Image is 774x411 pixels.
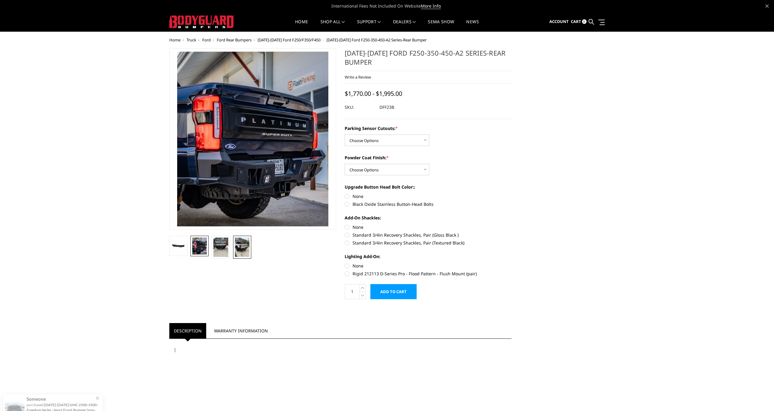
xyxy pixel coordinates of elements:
img: 2023-2025 Ford F250-350-450-A2 Series-Rear Bumper [171,242,186,250]
span: Someone [27,379,46,384]
label: Rigid 212113 D-Series Pro - Flood Pattern - Flush Mount (pair) [345,270,512,277]
a: Support [357,20,381,31]
span: [DATE]-[DATE] Ford F250-350-450-A2 Series-Rear Bumper [327,37,427,43]
a: 2023-2025 Ford F250-350-450-A2 Series-Rear Bumper [169,48,336,230]
a: News [466,20,479,31]
a: SEMA Show [428,20,454,31]
a: Ford Rear Bumpers [217,37,252,43]
img: 2023-2025 Ford F250-350-450-A2 Series-Rear Bumper [192,238,207,254]
a: Cart 0 [571,14,587,30]
label: Lighting Add-On: [345,253,512,260]
span: Recently [27,401,40,406]
a: More Info [421,3,441,9]
a: [DATE]-[DATE] GMC 2500-3500 - Freedom Series - Sport Front Bumper (non-winch) [27,385,99,400]
label: Add-On Shackles: [345,215,512,221]
label: None [345,193,512,199]
label: None [345,263,512,269]
a: Write a Review [345,74,371,80]
span: $1,770.00 - $1,995.00 [345,89,402,98]
h1: [DATE]-[DATE] Ford F250-350-450-A2 Series-Rear Bumper [345,48,512,71]
input: Add to Cart [370,284,417,299]
a: [DATE]-[DATE] Ford F250/F350/F450 [258,37,320,43]
img: provesource social proof notification image [5,385,24,400]
label: Upgrade Button Head Bolt Color:: [345,184,512,190]
a: Home [295,20,308,31]
label: Standard 3/4in Recovery Shackles, Pair (Textured Black) [345,240,512,246]
img: 2023-2025 Ford F250-350-450-A2 Series-Rear Bumper [213,238,228,257]
span: Account [549,19,569,24]
a: Description [169,323,206,338]
a: Warranty Information [210,323,272,338]
dd: DFF23B [379,102,394,113]
label: Black Oxide Stainless Button-Head Bolts [345,201,512,207]
label: Powder Coat Finish: [345,154,512,161]
span: Cart [571,19,581,24]
a: ProveSource [46,401,64,406]
a: Account [549,14,569,30]
a: Home [169,37,180,43]
label: Standard 3/4in Recovery Shackles, Pair (Gloss Black ) [345,232,512,238]
img: 2023-2025 Ford F250-350-450-A2 Series-Rear Bumper [235,238,249,257]
a: Ford [202,37,211,43]
img: BODYGUARD BUMPERS [169,15,234,28]
label: None [345,224,512,230]
dt: SKU: [345,102,375,113]
a: Truck [187,37,196,43]
span: 0 [582,19,587,24]
a: shop all [320,20,345,31]
a: Dealers [393,20,416,31]
span: purchased [27,385,44,390]
label: Parking Sensor Cutouts: [345,125,512,131]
